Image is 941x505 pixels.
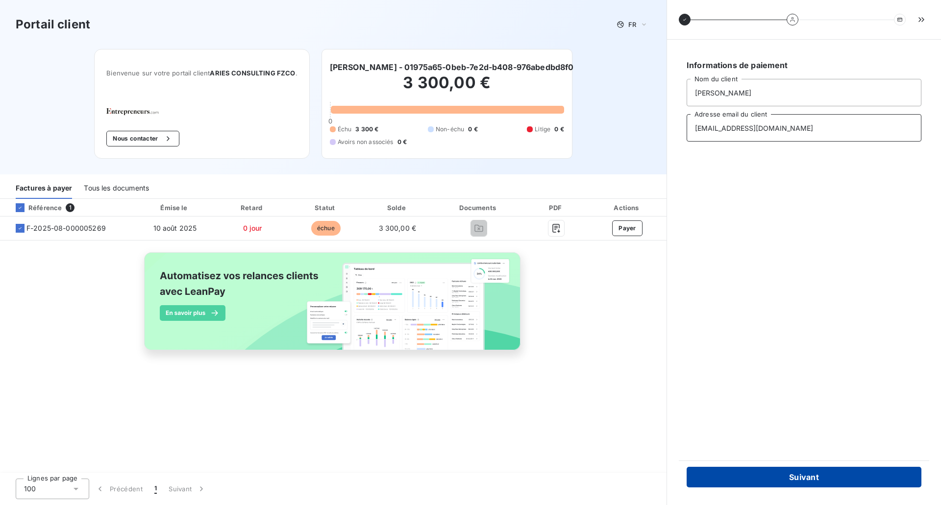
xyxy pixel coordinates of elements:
span: Non-échu [436,125,464,134]
div: Émise le [137,203,214,213]
span: Avoirs non associés [338,138,394,146]
div: Solde [364,203,431,213]
div: Factures à payer [16,178,72,199]
span: FR [628,21,636,28]
span: échue [311,221,341,236]
img: banner [135,246,531,367]
button: Précédent [89,479,149,499]
h2: 3 300,00 € [330,73,564,102]
div: Retard [217,203,287,213]
span: 3 300,00 € [379,224,417,232]
span: 0 [328,117,332,125]
div: Statut [292,203,360,213]
span: 1 [154,484,157,494]
span: 0 € [554,125,564,134]
button: Nous contacter [106,131,179,146]
h6: [PERSON_NAME] - 01975a65-0beb-7e2d-b408-976abedbd8f0 [330,61,574,73]
input: placeholder [687,114,921,142]
span: 10 août 2025 [153,224,197,232]
span: 0 € [468,125,477,134]
div: Référence [8,203,62,212]
span: Échu [338,125,352,134]
button: Suivant [687,467,921,487]
button: Payer [612,220,643,236]
span: ARIES CONSULTING FZCO [210,69,295,77]
span: 0 jour [243,224,262,232]
span: 0 € [397,138,407,146]
h3: Portail client [16,16,90,33]
span: Bienvenue sur votre portail client . [106,69,297,77]
span: 3 300 € [355,125,378,134]
div: Actions [590,203,665,213]
img: Company logo [106,108,169,115]
button: 1 [149,479,163,499]
div: Documents [435,203,523,213]
input: placeholder [687,79,921,106]
span: 100 [24,484,36,494]
h6: Informations de paiement [687,59,921,71]
div: Tous les documents [84,178,149,199]
span: Litige [535,125,550,134]
span: F-2025-08-000005269 [26,223,106,233]
div: PDF [526,203,586,213]
span: 1 [66,203,74,212]
button: Suivant [163,479,212,499]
